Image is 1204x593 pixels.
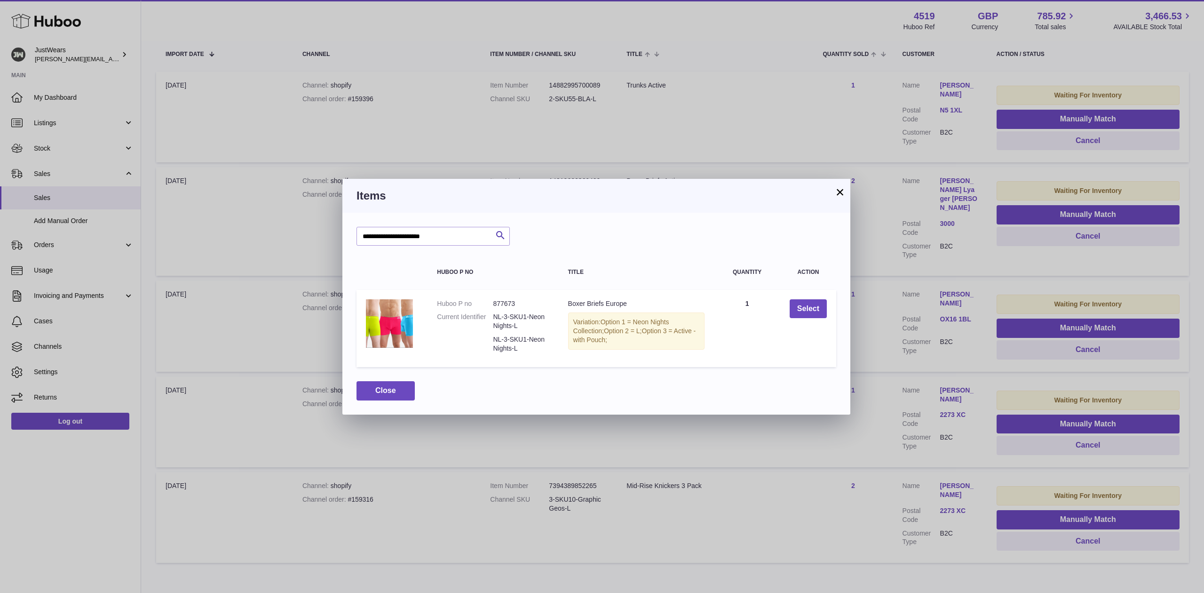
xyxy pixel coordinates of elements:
th: Huboo P no [428,260,558,285]
dt: Huboo P no [437,299,493,308]
span: Option 2 = L; [604,327,642,335]
dd: 877673 [493,299,549,308]
dd: NL-3-SKU1-Neon Nights-L [493,313,549,330]
dt: Current Identifier [437,313,493,330]
th: Title [559,260,714,285]
td: 1 [714,290,780,367]
th: Quantity [714,260,780,285]
img: Boxer Briefs Europe [366,299,413,348]
button: Select [790,299,827,319]
span: Close [375,386,396,394]
dd: NL-3-SKU1-Neon Nights-L [493,335,549,353]
div: Boxer Briefs Europe [568,299,705,308]
th: Action [780,260,836,285]
div: Variation: [568,313,705,350]
button: Close [356,381,415,401]
button: × [834,186,846,198]
span: Option 1 = Neon Nights Collection; [573,318,669,335]
h3: Items [356,188,836,203]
